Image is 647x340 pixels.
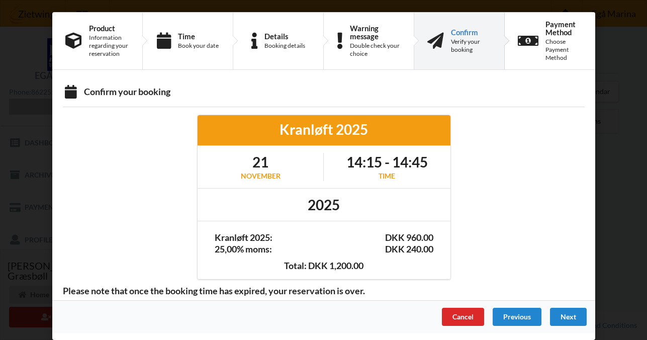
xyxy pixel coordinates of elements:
div: Book your date [178,42,219,50]
div: Information regarding your reservation [89,34,129,58]
div: 25,00% moms: [214,243,271,255]
div: Details [264,32,305,40]
div: Verify your booking [451,38,491,54]
div: Total: DKK 1,200.00 [204,227,443,272]
div: DKK 960.00 [385,232,433,243]
div: Product [89,24,129,32]
div: Warning message [350,24,401,40]
div: Kranløft 2025: [214,232,272,243]
div: Time [346,171,427,181]
div: Kranløft 2025 [204,120,443,138]
div: Choose Payment Method [545,38,582,62]
span: Please note that once the booking time has expired, your reservation is over. [56,285,372,297]
div: Confirm [451,28,491,36]
div: Payment Method [545,20,582,36]
div: DKK 240.00 [385,243,433,255]
div: Double check your choice [350,42,401,58]
div: Time [178,32,219,40]
h1: 14:15 - 14:45 [346,153,427,171]
div: Previous [492,308,541,326]
div: Confirm your booking [63,86,585,100]
div: November [240,171,280,181]
div: Booking details [264,42,305,50]
div: Cancel [441,308,484,326]
div: Next [549,308,586,326]
h1: 2025 [308,196,340,214]
h1: 21 [240,153,280,171]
